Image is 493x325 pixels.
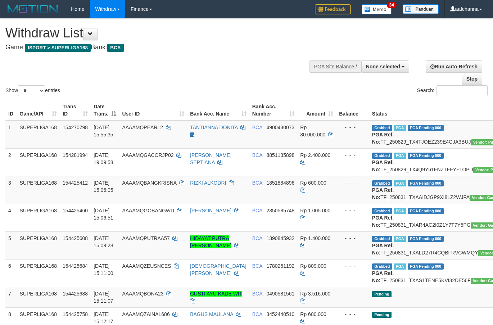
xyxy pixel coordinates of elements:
td: 2 [5,148,17,176]
th: Game/API: activate to sort column ascending [17,100,60,121]
td: 3 [5,176,17,204]
span: Marked by aafnonsreyleab [394,153,406,159]
img: Button%20Memo.svg [362,4,392,14]
span: Rp 809.000 [300,263,326,269]
a: Run Auto-Refresh [426,60,482,73]
span: Rp 2.400.000 [300,152,330,158]
th: Balance [336,100,369,121]
span: Copy 8851135898 to clipboard [266,152,294,158]
td: SUPERLIGA168 [17,148,60,176]
span: [DATE] 15:12:17 [94,311,113,324]
span: [DATE] 19:09:58 [94,152,113,165]
span: BCA [252,263,262,269]
span: Marked by aafsoycanthlai [394,208,406,214]
h4: Game: Bank: [5,44,321,51]
span: Copy 2350585748 to clipboard [266,208,294,213]
span: AAAAMQPEARL2 [122,125,163,130]
th: Amount: activate to sort column ascending [297,100,336,121]
span: 34 [387,2,397,8]
span: AAAAMQBONA23 [122,291,163,297]
img: MOTION_logo.png [5,4,60,14]
a: TANTIANNA DONITA [190,125,238,130]
span: Rp 1.400.000 [300,235,330,241]
td: SUPERLIGA168 [17,176,60,204]
span: Marked by aafmaleo [394,125,406,131]
span: PGA Pending [408,263,444,270]
div: - - - [339,152,366,159]
span: [DATE] 15:55:35 [94,125,113,137]
div: - - - [339,235,366,242]
span: 154425684 [63,263,88,269]
span: [DATE] 15:06:05 [94,180,113,193]
span: Marked by aafsoycanthlai [394,263,406,270]
th: Bank Acc. Name: activate to sort column ascending [187,100,249,121]
span: 154425412 [63,180,88,186]
span: Pending [372,291,392,297]
span: Rp 600.000 [300,180,326,186]
span: AAAAMQGACORJP02 [122,152,173,158]
div: - - - [339,207,366,214]
span: [DATE] 15:11:07 [94,291,113,304]
span: 154425688 [63,291,88,297]
b: PGA Ref. No: [372,215,394,228]
td: SUPERLIGA168 [17,204,60,231]
span: 154425608 [63,235,88,241]
a: [DEMOGRAPHIC_DATA][PERSON_NAME] [190,263,246,276]
span: PGA Pending [408,125,444,131]
a: [PERSON_NAME] [190,208,231,213]
th: Bank Acc. Number: activate to sort column ascending [249,100,298,121]
b: PGA Ref. No: [372,270,394,283]
span: Copy 3452440510 to clipboard [266,311,294,317]
span: Copy 1780261192 to clipboard [266,263,294,269]
th: User ID: activate to sort column ascending [119,100,187,121]
span: AAAAMQZAINAL686 [122,311,169,317]
div: - - - [339,262,366,270]
span: PGA Pending [408,153,444,159]
span: Rp 30.000.000 [300,125,325,137]
a: BAGUS MAULANA [190,311,233,317]
span: Rp 3.516.000 [300,291,330,297]
a: RIZKI ALKODRI [190,180,226,186]
span: BCA [252,125,262,130]
span: BCA [252,152,262,158]
b: PGA Ref. No: [372,243,394,256]
b: PGA Ref. No: [372,187,394,200]
a: GUSTI AYU KADE WIT [190,291,242,297]
span: Marked by aafsoycanthlai [394,180,406,186]
span: 154270798 [63,125,88,130]
button: None selected [361,60,409,73]
span: Copy 1390845932 to clipboard [266,235,294,241]
span: Grabbed [372,153,392,159]
th: Trans ID: activate to sort column ascending [60,100,91,121]
img: panduan.png [403,4,439,14]
td: 4 [5,204,17,231]
span: Rp 600.000 [300,311,326,317]
img: Feedback.jpg [315,4,351,14]
a: Stop [462,73,482,85]
span: Rp 1.005.000 [300,208,330,213]
a: [PERSON_NAME] SEPTIANA [190,152,231,165]
th: Date Trans.: activate to sort column descending [91,100,119,121]
span: Grabbed [372,208,392,214]
span: 154281994 [63,152,88,158]
label: Search: [417,85,488,96]
span: Grabbed [372,180,392,186]
span: [DATE] 15:09:28 [94,235,113,248]
span: Copy 1851884896 to clipboard [266,180,294,186]
span: BCA [107,44,123,52]
td: 7 [5,287,17,307]
span: AAAAMQGOBANGWD [122,208,174,213]
span: [DATE] 15:06:51 [94,208,113,221]
span: BCA [252,180,262,186]
span: PGA Pending [408,180,444,186]
span: ISPORT > SUPERLIGA168 [25,44,91,52]
span: Grabbed [372,236,392,242]
div: - - - [339,290,366,297]
span: Grabbed [372,125,392,131]
label: Show entries [5,85,60,96]
span: AAAAMQZEUSNCES [122,263,171,269]
span: AAAAMQPUTRAA57 [122,235,169,241]
span: PGA Pending [408,236,444,242]
span: BCA [252,208,262,213]
span: BCA [252,291,262,297]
